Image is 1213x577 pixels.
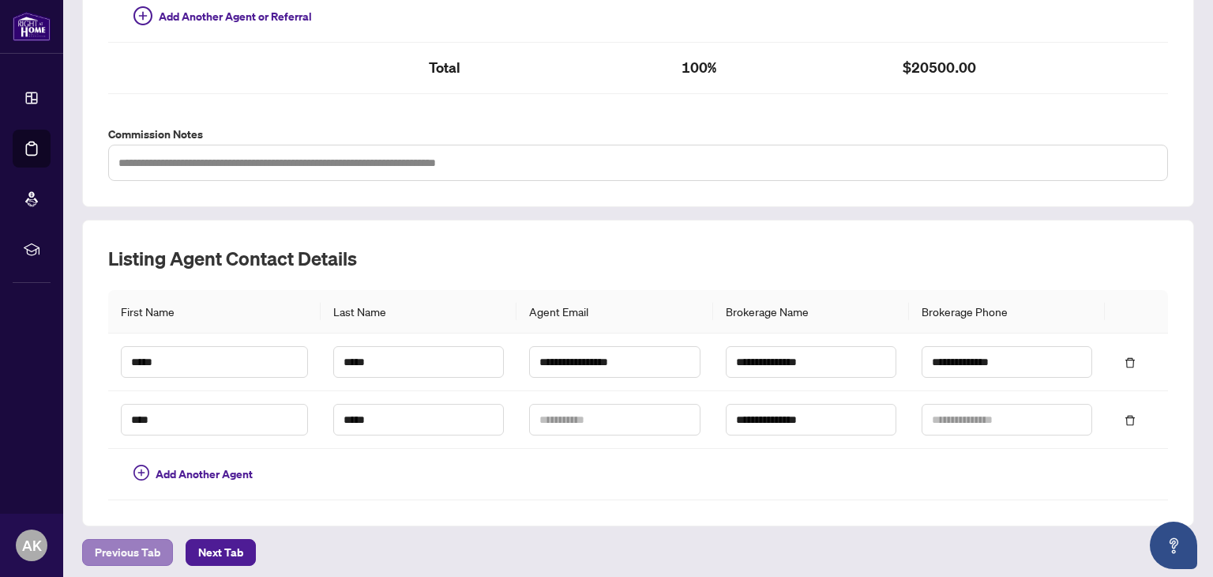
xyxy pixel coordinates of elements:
th: First Name [108,290,321,334]
button: Next Tab [186,539,256,566]
span: delete [1125,415,1136,426]
h2: Total [429,55,656,81]
span: plus-circle [133,6,152,25]
th: Brokerage Name [713,290,909,334]
button: Add Another Agent [121,462,265,487]
button: Add Another Agent or Referral [121,4,325,29]
h2: 100% [682,55,877,81]
th: Agent Email [516,290,712,334]
h2: Listing Agent Contact Details [108,246,1168,271]
span: Add Another Agent [156,466,253,483]
span: AK [22,534,42,556]
span: Previous Tab [95,540,160,565]
span: Add Another Agent or Referral [159,8,312,25]
h2: $20500.00 [903,55,1087,81]
button: Previous Tab [82,539,173,566]
span: delete [1125,357,1136,368]
button: Open asap [1150,522,1197,569]
label: Commission Notes [108,126,1168,143]
span: plus-circle [133,465,149,481]
img: logo [13,12,51,41]
span: Next Tab [198,540,243,565]
th: Last Name [321,290,516,334]
th: Brokerage Phone [909,290,1105,334]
